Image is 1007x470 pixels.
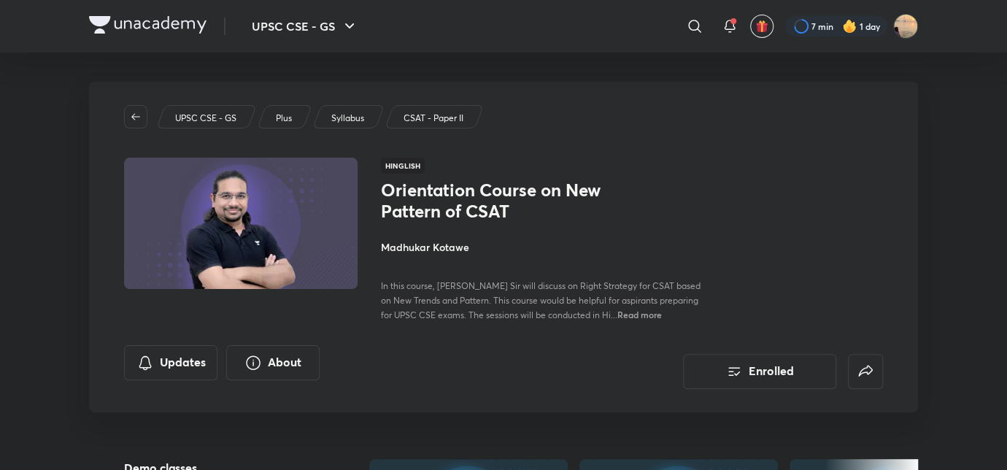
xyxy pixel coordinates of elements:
[89,16,207,34] img: Company Logo
[329,112,367,125] a: Syllabus
[381,180,620,222] h1: Orientation Course on New Pattern of CSAT
[226,345,320,380] button: About
[175,112,236,125] p: UPSC CSE - GS
[750,15,773,38] button: avatar
[173,112,239,125] a: UPSC CSE - GS
[381,239,708,255] h4: Madhukar Kotawe
[617,309,662,320] span: Read more
[381,158,425,174] span: Hinglish
[842,19,857,34] img: streak
[122,156,360,290] img: Thumbnail
[401,112,466,125] a: CSAT - Paper II
[243,12,367,41] button: UPSC CSE - GS
[683,354,836,389] button: Enrolled
[893,14,918,39] img: Snatashree Punyatoya
[848,354,883,389] button: false
[381,280,701,320] span: In this course, [PERSON_NAME] Sir will discuss on Right Strategy for CSAT based on New Trends and...
[274,112,295,125] a: Plus
[89,16,207,37] a: Company Logo
[331,112,364,125] p: Syllabus
[404,112,463,125] p: CSAT - Paper II
[276,112,292,125] p: Plus
[755,20,768,33] img: avatar
[124,345,217,380] button: Updates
